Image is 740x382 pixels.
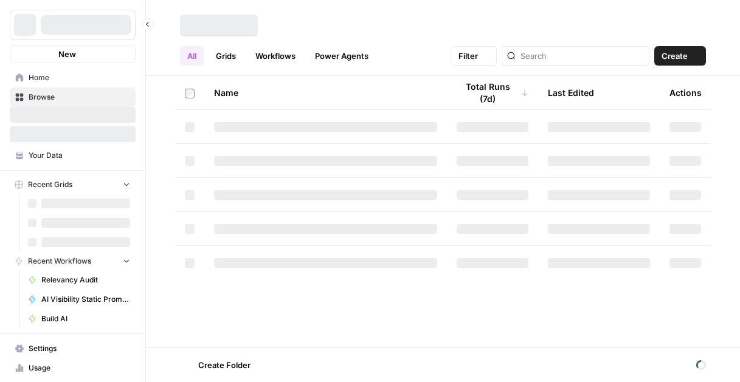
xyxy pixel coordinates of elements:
a: Relevancy Audit [22,270,136,290]
a: Grids [209,46,243,66]
a: Usage [10,358,136,378]
button: Filter [451,46,497,66]
span: AI Visibility Static Prompts [41,294,130,305]
a: Your Data [10,146,136,165]
a: Settings [10,339,136,358]
div: Last Edited [548,76,594,109]
a: Power Agents [308,46,376,66]
span: Build AI [41,313,130,324]
span: Recent Grids [28,179,72,190]
div: Actions [669,76,702,109]
span: Usage [29,363,130,373]
span: Settings [29,343,130,354]
button: Create Folder [180,355,258,375]
button: Recent Workflows [10,252,136,270]
a: Build AI [22,309,136,329]
span: Home [29,72,130,83]
button: Recent Grids [10,176,136,194]
a: AI Visibility Static Prompts [22,290,136,309]
span: Recent Workflows [28,256,91,267]
span: Browse [29,92,130,103]
span: New [58,48,76,60]
span: Create [662,50,688,62]
button: Create [654,46,706,66]
input: Search [520,50,644,62]
a: All [180,46,204,66]
div: Name [214,76,437,109]
span: Your Data [29,150,130,161]
span: Create Folder [198,359,251,371]
div: Total Runs (7d) [457,76,528,109]
span: Relevancy Audit [41,275,130,285]
a: Home [10,68,136,87]
span: Filter [458,50,478,62]
a: Browse [10,87,136,107]
button: New [10,45,136,63]
a: Workflows [248,46,303,66]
